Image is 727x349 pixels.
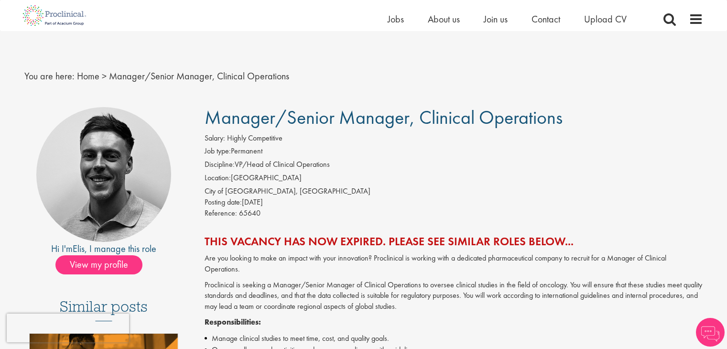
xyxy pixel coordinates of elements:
[73,242,85,255] a: Elis
[205,159,235,170] label: Discipline:
[205,317,261,327] strong: Responsibilities:
[484,13,508,25] a: Join us
[532,13,560,25] a: Contact
[24,242,184,256] div: Hi I'm , I manage this role
[205,159,703,173] li: VP/Head of Clinical Operations
[205,253,703,275] p: Are you looking to make an impact with your innovation? Proclinical is working with a dedicated p...
[205,197,242,207] span: Posting date:
[205,146,703,159] li: Permanent
[109,70,289,82] span: Manager/Senior Manager, Clinical Operations
[388,13,404,25] a: Jobs
[205,133,225,144] label: Salary:
[205,173,703,186] li: [GEOGRAPHIC_DATA]
[36,107,171,242] img: imeage of recruiter Elis Jones
[205,208,237,219] label: Reference:
[205,333,703,344] li: Manage clinical studies to meet time, cost, and quality goals.
[55,257,152,270] a: View my profile
[239,208,260,218] span: 65640
[205,197,703,208] div: [DATE]
[60,298,148,321] h3: Similar posts
[77,70,99,82] a: breadcrumb link
[227,133,282,143] span: Highly Competitive
[205,146,231,157] label: Job type:
[205,235,703,248] h2: This vacancy has now expired. Please see similar roles below...
[205,173,231,184] label: Location:
[696,318,725,347] img: Chatbot
[24,70,75,82] span: You are here:
[428,13,460,25] a: About us
[584,13,627,25] a: Upload CV
[7,314,129,342] iframe: reCAPTCHA
[55,255,142,274] span: View my profile
[205,186,703,197] div: City of [GEOGRAPHIC_DATA], [GEOGRAPHIC_DATA]
[102,70,107,82] span: >
[205,105,563,130] span: Manager/Senior Manager, Clinical Operations
[205,280,703,313] p: Proclinical is seeking a Manager/Senior Manager of Clinical Operations to oversee clinical studie...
